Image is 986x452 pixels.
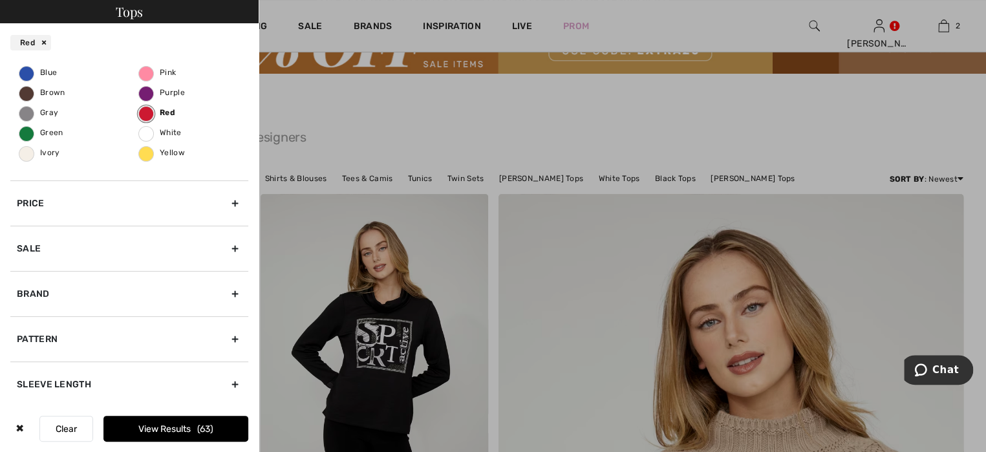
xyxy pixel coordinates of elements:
[19,108,58,117] span: Gray
[10,226,248,271] div: Sale
[39,416,93,442] button: Clear
[19,148,60,157] span: Ivory
[10,180,248,226] div: Price
[139,148,185,157] span: Yellow
[904,355,973,387] iframe: Opens a widget where you can chat to one of our agents
[10,416,29,442] div: ✖
[19,128,63,137] span: Green
[197,424,213,435] span: 63
[139,68,176,77] span: Pink
[10,35,51,50] div: Red
[139,88,185,97] span: Purple
[103,416,248,442] button: View Results63
[139,108,175,117] span: Red
[19,68,57,77] span: Blue
[19,88,65,97] span: Brown
[10,271,248,316] div: Brand
[10,316,248,361] div: Pattern
[10,361,248,407] div: Sleeve length
[139,128,182,137] span: White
